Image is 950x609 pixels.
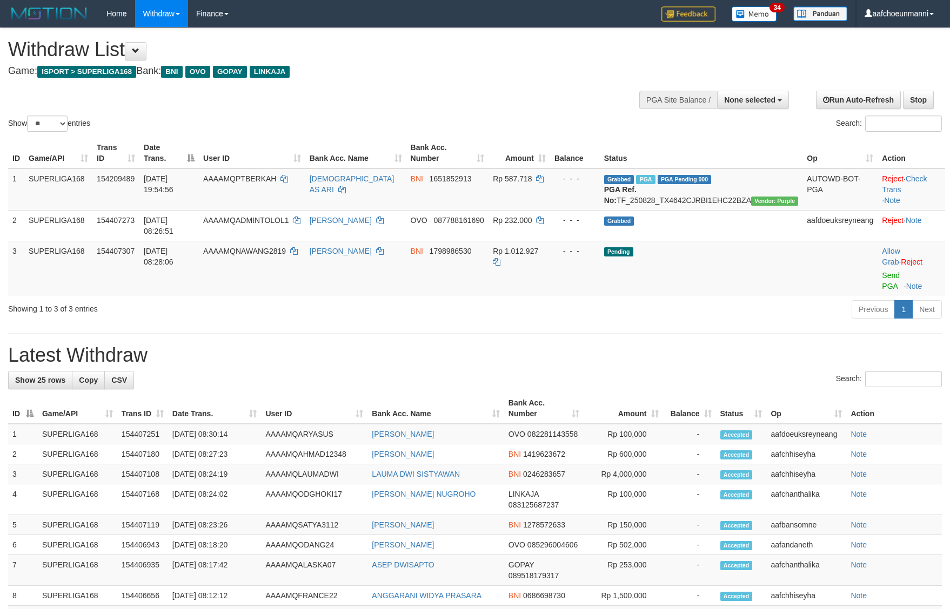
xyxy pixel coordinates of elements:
td: SUPERLIGA168 [24,210,92,241]
th: Bank Acc. Number: activate to sort column ascending [504,393,584,424]
label: Search: [836,116,942,132]
a: Note [906,216,922,225]
img: Feedback.jpg [661,6,715,22]
b: PGA Ref. No: [604,185,637,205]
td: · [878,210,945,241]
span: Copy 1278572633 to clipboard [523,520,565,529]
a: LAUMA DWI SISTYAWAN [372,470,460,478]
span: Copy 089518179317 to clipboard [509,571,559,580]
td: SUPERLIGA168 [24,168,92,211]
th: Trans ID: activate to sort column ascending [117,393,168,424]
a: [PERSON_NAME] [372,540,434,549]
td: AAAAMQODANG24 [261,535,367,555]
td: 154407168 [117,484,168,515]
a: Note [851,520,867,529]
span: Copy [79,376,98,384]
span: OVO [185,66,210,78]
th: Status: activate to sort column ascending [716,393,767,424]
a: Next [912,300,942,319]
a: Show 25 rows [8,371,72,389]
td: aafchanthalika [766,555,846,586]
td: AAAAMQSATYA3112 [261,515,367,535]
td: [DATE] 08:30:14 [168,424,262,444]
th: Op: activate to sort column ascending [766,393,846,424]
th: Balance: activate to sort column ascending [663,393,716,424]
span: Accepted [720,541,753,550]
td: - [663,444,716,464]
input: Search: [865,116,942,132]
td: AUTOWD-BOT-PGA [802,168,878,211]
span: BNI [509,450,521,458]
td: 1 [8,424,38,444]
div: - - - [554,215,596,226]
td: aafdoeuksreyneang [802,210,878,241]
th: User ID: activate to sort column ascending [199,138,305,168]
td: 4 [8,484,38,515]
a: Note [851,470,867,478]
td: AAAAMQALASKA07 [261,555,367,586]
a: Note [884,196,900,205]
td: [DATE] 08:24:19 [168,464,262,484]
span: Copy 0686698730 to clipboard [523,591,565,600]
span: [DATE] 08:28:06 [144,247,173,266]
span: GOPAY [509,560,534,569]
td: AAAAMQFRANCE22 [261,586,367,606]
th: Amount: activate to sort column ascending [489,138,550,168]
div: Showing 1 to 3 of 3 entries [8,299,388,314]
td: aafchhiseyha [766,444,846,464]
a: [PERSON_NAME] [372,520,434,529]
td: AAAAMQODGHOKI17 [261,484,367,515]
span: AAAAMQNAWANG2819 [203,247,286,255]
td: SUPERLIGA168 [38,555,117,586]
td: SUPERLIGA168 [38,586,117,606]
span: OVO [509,430,525,438]
span: Copy 082281143558 to clipboard [527,430,578,438]
td: - [663,555,716,586]
th: Bank Acc. Name: activate to sort column ascending [305,138,406,168]
span: LINKAJA [509,490,539,498]
th: Op: activate to sort column ascending [802,138,878,168]
span: AAAAMQPTBERKAH [203,174,276,183]
td: 6 [8,535,38,555]
span: Rp 232.000 [493,216,532,225]
span: Copy 1798986530 to clipboard [430,247,472,255]
a: Copy [72,371,105,389]
td: 154407251 [117,424,168,444]
div: PGA Site Balance / [639,91,717,109]
span: LINKAJA [250,66,290,78]
a: [DEMOGRAPHIC_DATA] AS ARI [310,174,394,194]
span: Copy 083125687237 to clipboard [509,500,559,509]
th: Date Trans.: activate to sort column descending [139,138,199,168]
span: BNI [509,470,521,478]
a: Reject [882,174,904,183]
td: Rp 100,000 [584,484,663,515]
a: [PERSON_NAME] [310,247,372,255]
select: Showentries [27,116,68,132]
td: 154407108 [117,464,168,484]
a: [PERSON_NAME] [372,450,434,458]
th: ID: activate to sort column descending [8,393,38,424]
span: 154407273 [97,216,135,225]
a: Check Trans [882,174,927,194]
th: Action [878,138,945,168]
span: Accepted [720,561,753,570]
td: 3 [8,241,24,296]
a: Note [851,560,867,569]
span: [DATE] 19:54:56 [144,174,173,194]
span: Copy 0246283657 to clipboard [523,470,565,478]
h4: Game: Bank: [8,66,623,77]
span: OVO [411,216,427,225]
a: Note [906,282,922,290]
a: Reject [882,216,904,225]
td: SUPERLIGA168 [38,444,117,464]
h1: Latest Withdraw [8,344,942,366]
td: aafchhiseyha [766,464,846,484]
span: Rp 1.012.927 [493,247,538,255]
label: Search: [836,371,942,387]
td: AAAAMQARYASUS [261,424,367,444]
span: ISPORT > SUPERLIGA168 [37,66,136,78]
td: 154406943 [117,535,168,555]
span: Copy 087788161690 to clipboard [433,216,484,225]
img: MOTION_logo.png [8,5,90,22]
label: Show entries [8,116,90,132]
